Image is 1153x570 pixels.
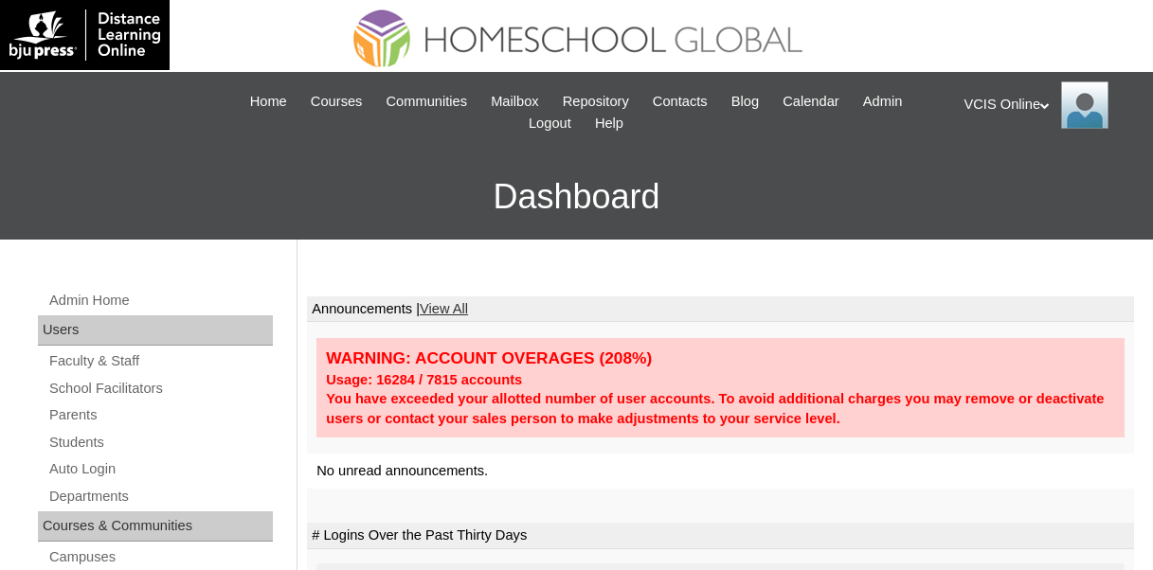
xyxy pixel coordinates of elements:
[38,511,273,542] div: Courses & Communities
[47,289,273,312] a: Admin Home
[420,301,468,316] a: View All
[326,389,1115,428] div: You have exceeded your allotted number of user accounts. To avoid additional charges you may remo...
[47,545,273,569] a: Campuses
[9,9,160,61] img: logo-white.png
[519,113,581,134] a: Logout
[377,91,477,113] a: Communities
[47,377,273,401] a: School Facilitators
[47,431,273,454] a: Students
[964,81,1135,129] div: VCIS Online
[731,91,759,113] span: Blog
[491,91,539,113] span: Mailbox
[595,113,623,134] span: Help
[307,296,1134,323] td: Announcements |
[326,347,1115,369] div: WARNING: ACCOUNT OVERAGES (208%)
[722,91,768,113] a: Blog
[241,91,297,113] a: Home
[326,372,522,387] strong: Usage: 16284 / 7815 accounts
[9,154,1144,240] h3: Dashboard
[773,91,848,113] a: Calendar
[38,315,273,346] div: Users
[47,349,273,373] a: Faculty & Staff
[586,113,633,134] a: Help
[563,91,629,113] span: Repository
[1061,81,1108,129] img: VCIS Online Admin
[301,91,372,113] a: Courses
[47,485,273,508] a: Departments
[47,403,273,427] a: Parents
[854,91,912,113] a: Admin
[311,91,363,113] span: Courses
[643,91,717,113] a: Contacts
[529,113,571,134] span: Logout
[250,91,287,113] span: Home
[307,454,1134,489] td: No unread announcements.
[481,91,549,113] a: Mailbox
[47,457,273,481] a: Auto Login
[653,91,708,113] span: Contacts
[387,91,468,113] span: Communities
[863,91,903,113] span: Admin
[783,91,838,113] span: Calendar
[307,523,1134,549] td: # Logins Over the Past Thirty Days
[553,91,639,113] a: Repository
